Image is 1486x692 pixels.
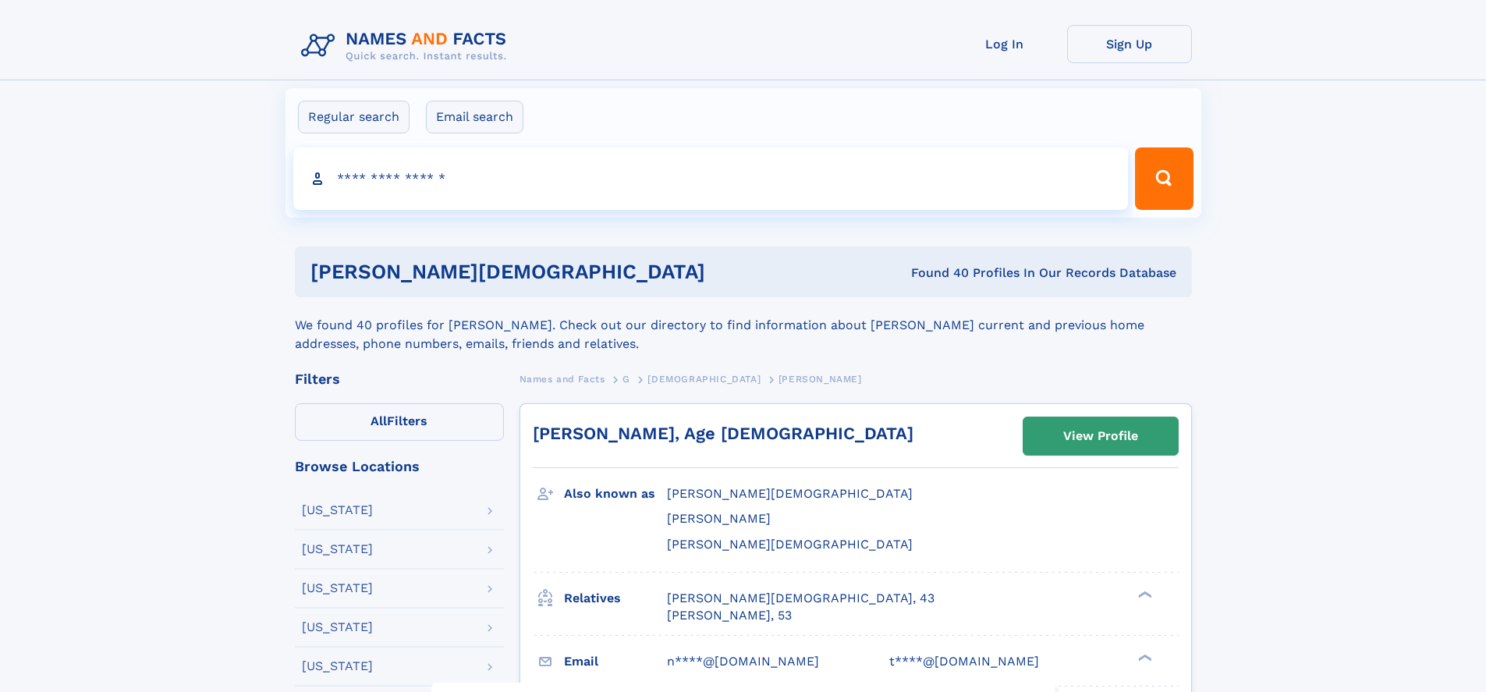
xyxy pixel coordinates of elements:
[1134,652,1153,662] div: ❯
[667,537,913,552] span: [PERSON_NAME][DEMOGRAPHIC_DATA]
[293,147,1129,210] input: search input
[295,372,504,386] div: Filters
[295,460,504,474] div: Browse Locations
[302,621,373,633] div: [US_STATE]
[647,374,761,385] span: [DEMOGRAPHIC_DATA]
[564,648,667,675] h3: Email
[667,607,792,624] a: [PERSON_NAME], 53
[295,297,1192,353] div: We found 40 profiles for [PERSON_NAME]. Check out our directory to find information about [PERSON...
[942,25,1067,63] a: Log In
[298,101,410,133] label: Regular search
[1067,25,1192,63] a: Sign Up
[1063,418,1138,454] div: View Profile
[808,264,1176,282] div: Found 40 Profiles In Our Records Database
[533,424,913,443] a: [PERSON_NAME], Age [DEMOGRAPHIC_DATA]
[1023,417,1178,455] a: View Profile
[371,413,387,428] span: All
[1135,147,1193,210] button: Search Button
[520,369,605,389] a: Names and Facts
[302,543,373,555] div: [US_STATE]
[302,504,373,516] div: [US_STATE]
[302,660,373,672] div: [US_STATE]
[564,481,667,507] h3: Also known as
[778,374,862,385] span: [PERSON_NAME]
[1134,589,1153,599] div: ❯
[622,369,630,389] a: G
[667,590,935,607] a: [PERSON_NAME][DEMOGRAPHIC_DATA], 43
[295,403,504,441] label: Filters
[667,511,771,526] span: [PERSON_NAME]
[426,101,523,133] label: Email search
[564,585,667,612] h3: Relatives
[647,369,761,389] a: [DEMOGRAPHIC_DATA]
[302,582,373,594] div: [US_STATE]
[295,25,520,67] img: Logo Names and Facts
[622,374,630,385] span: G
[310,262,808,282] h1: [PERSON_NAME][DEMOGRAPHIC_DATA]
[667,486,913,501] span: [PERSON_NAME][DEMOGRAPHIC_DATA]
